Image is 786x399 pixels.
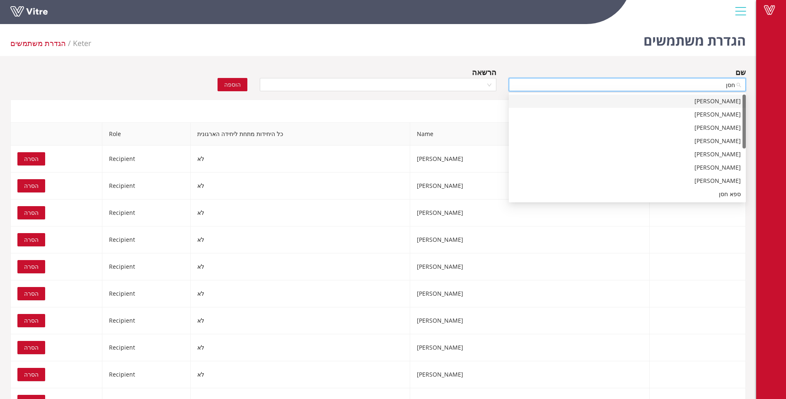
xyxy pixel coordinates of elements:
div: [PERSON_NAME] [514,176,741,185]
td: [PERSON_NAME] [410,361,649,388]
div: הרשאה [472,66,496,78]
td: [PERSON_NAME] [410,199,649,226]
button: הסרה [17,152,45,165]
span: Recipient [109,316,135,324]
td: [PERSON_NAME] [410,253,649,280]
button: הסרה [17,179,45,192]
th: כל היחידות מתחת ליחידה הארגונית [191,123,411,146]
span: Recipient [109,263,135,270]
span: 218 [73,38,91,48]
h1: הגדרת משתמשים [643,21,746,56]
div: [PERSON_NAME] [514,97,741,106]
div: ספא חסן [514,190,741,199]
div: חסן לאפי [509,95,746,108]
td: לא [191,253,411,280]
span: Recipient [109,343,135,351]
span: הסרה [24,370,39,379]
div: [PERSON_NAME] [514,150,741,159]
span: הסרה [24,208,39,217]
td: [PERSON_NAME] [410,146,649,173]
td: לא [191,199,411,226]
td: [PERSON_NAME] [410,307,649,334]
span: Recipient [109,290,135,297]
td: לא [191,361,411,388]
div: [PERSON_NAME] [514,110,741,119]
td: לא [191,334,411,361]
div: משתמשי טפסים [10,100,746,122]
td: לא [191,280,411,307]
div: שם [735,66,746,78]
div: [PERSON_NAME] [514,123,741,132]
span: הסרה [24,316,39,325]
button: הסרה [17,314,45,327]
td: לא [191,307,411,334]
span: הסרה [24,154,39,163]
td: [PERSON_NAME] [410,280,649,307]
td: לא [191,173,411,199]
span: הסרה [24,262,39,271]
button: הוספה [218,78,247,91]
div: מוהלהל חסן [509,174,746,187]
button: הסרה [17,233,45,246]
span: הסרה [24,235,39,244]
span: Recipient [109,155,135,163]
button: הסרה [17,341,45,354]
span: הסרה [24,343,39,352]
span: Recipient [109,236,135,243]
td: [PERSON_NAME] [410,226,649,253]
span: הסרה [24,181,39,190]
div: [PERSON_NAME] [514,136,741,146]
td: לא [191,226,411,253]
span: Recipient [109,182,135,190]
div: עומר חסן [509,121,746,134]
td: [PERSON_NAME] [410,334,649,361]
div: סאלח חסן [509,161,746,174]
div: [PERSON_NAME] [514,163,741,172]
div: אמיר חסן [509,134,746,148]
span: Recipient [109,370,135,378]
span: Name [410,123,649,145]
span: הסרה [24,289,39,298]
button: הסרה [17,260,45,273]
li: הגדרת משתמשים [10,37,73,49]
button: הסרה [17,206,45,219]
button: הסרה [17,287,45,300]
div: חנין חסן [509,148,746,161]
th: Role [102,123,190,146]
div: ספא חסן [509,187,746,201]
td: [PERSON_NAME] [410,173,649,199]
div: חסן מנאע [509,108,746,121]
button: הסרה [17,368,45,381]
td: לא [191,146,411,173]
span: Recipient [109,209,135,217]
